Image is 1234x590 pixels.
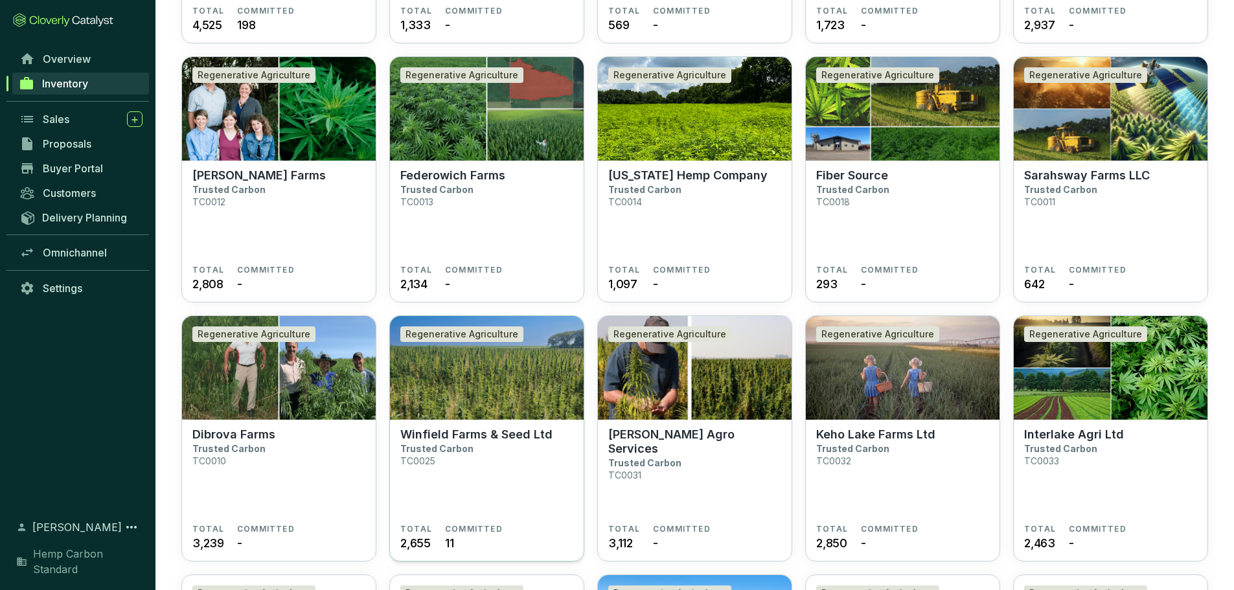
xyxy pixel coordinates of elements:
[861,534,866,552] span: -
[400,184,474,195] p: Trusted Carbon
[1024,265,1056,275] span: TOTAL
[608,196,642,207] p: TC0014
[861,16,866,34] span: -
[445,265,503,275] span: COMMITTED
[237,534,242,552] span: -
[1024,534,1055,552] span: 2,463
[1013,315,1208,562] a: Interlake Agri LtdRegenerative AgricultureInterlake Agri LtdTrusted CarbonTC0033TOTAL2,463COMMITTED-
[1024,326,1147,342] div: Regenerative Agriculture
[182,316,376,420] img: Dibrova Farms
[445,16,450,34] span: -
[400,275,428,293] span: 2,134
[192,443,266,454] p: Trusted Carbon
[13,277,149,299] a: Settings
[400,455,435,466] p: TC0025
[237,6,295,16] span: COMMITTED
[806,316,1000,420] img: Keho Lake Farms Ltd
[237,16,255,34] span: 198
[43,246,107,259] span: Omnichannel
[400,427,553,442] p: Winfield Farms & Seed Ltd
[192,455,226,466] p: TC0010
[400,168,505,183] p: Federowich Farms
[861,265,919,275] span: COMMITTED
[192,427,275,442] p: Dibrova Farms
[816,326,939,342] div: Regenerative Agriculture
[400,524,432,534] span: TOTAL
[13,157,149,179] a: Buyer Portal
[1024,168,1150,183] p: Sarahsway Farms LLC
[1069,524,1126,534] span: COMMITTED
[597,315,792,562] a: Skrove Agro ServicesRegenerative Agriculture[PERSON_NAME] Agro ServicesTrusted CarbonTC0031TOTAL3...
[598,316,792,420] img: Skrove Agro Services
[861,6,919,16] span: COMMITTED
[400,534,431,552] span: 2,655
[1024,455,1059,466] p: TC0033
[1024,443,1097,454] p: Trusted Carbon
[400,443,474,454] p: Trusted Carbon
[816,265,848,275] span: TOTAL
[13,182,149,204] a: Customers
[816,196,850,207] p: TC0018
[237,265,295,275] span: COMMITTED
[1069,275,1074,293] span: -
[192,6,224,16] span: TOTAL
[805,56,1000,302] a: Fiber SourceRegenerative AgricultureFiber SourceTrusted CarbonTC0018TOTAL293COMMITTED-
[43,162,103,175] span: Buyer Portal
[608,326,731,342] div: Regenerative Agriculture
[1069,16,1074,34] span: -
[42,211,127,224] span: Delivery Planning
[1024,196,1055,207] p: TC0011
[181,315,376,562] a: Dibrova FarmsRegenerative AgricultureDibrova FarmsTrusted CarbonTC0010TOTAL3,239COMMITTED-
[33,546,143,577] span: Hemp Carbon Standard
[653,275,658,293] span: -
[400,196,433,207] p: TC0013
[816,524,848,534] span: TOTAL
[192,524,224,534] span: TOTAL
[13,108,149,130] a: Sales
[1024,524,1056,534] span: TOTAL
[598,57,792,161] img: Ohio Hemp Company
[192,275,223,293] span: 2,808
[608,534,633,552] span: 3,112
[816,6,848,16] span: TOTAL
[608,265,640,275] span: TOTAL
[1069,265,1126,275] span: COMMITTED
[816,16,845,34] span: 1,723
[861,275,866,293] span: -
[192,67,315,83] div: Regenerative Agriculture
[653,6,711,16] span: COMMITTED
[192,534,224,552] span: 3,239
[816,534,847,552] span: 2,850
[1013,56,1208,302] a: Sarahsway Farms LLCRegenerative AgricultureSarahsway Farms LLCTrusted CarbonTC0011TOTAL642COMMITTED-
[445,534,454,552] span: 11
[653,524,711,534] span: COMMITTED
[597,56,792,302] a: Ohio Hemp CompanyRegenerative Agriculture[US_STATE] Hemp CompanyTrusted CarbonTC0014TOTAL1,097COM...
[389,56,584,302] a: Federowich FarmsRegenerative AgricultureFederowich FarmsTrusted CarbonTC0013TOTAL2,134COMMITTED-
[653,265,711,275] span: COMMITTED
[389,315,584,562] a: Winfield Farms & Seed LtdRegenerative AgricultureWinfield Farms & Seed LtdTrusted CarbonTC0025TOT...
[1014,316,1207,420] img: Interlake Agri Ltd
[43,52,91,65] span: Overview
[608,6,640,16] span: TOTAL
[181,56,376,302] a: Tieszen FarmsRegenerative Agriculture[PERSON_NAME] FarmsTrusted CarbonTC0012TOTAL2,808COMMITTED-
[445,524,503,534] span: COMMITTED
[1024,67,1147,83] div: Regenerative Agriculture
[1024,6,1056,16] span: TOTAL
[445,275,450,293] span: -
[816,184,889,195] p: Trusted Carbon
[608,524,640,534] span: TOTAL
[1024,275,1044,293] span: 642
[400,265,432,275] span: TOTAL
[608,275,637,293] span: 1,097
[816,455,851,466] p: TC0032
[861,524,919,534] span: COMMITTED
[390,316,584,420] img: Winfield Farms & Seed Ltd
[192,16,222,34] span: 4,525
[390,57,584,161] img: Federowich Farms
[1024,184,1097,195] p: Trusted Carbon
[400,6,432,16] span: TOTAL
[816,275,837,293] span: 293
[608,16,629,34] span: 569
[1014,57,1207,161] img: Sarahsway Farms LLC
[400,16,431,34] span: 1,333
